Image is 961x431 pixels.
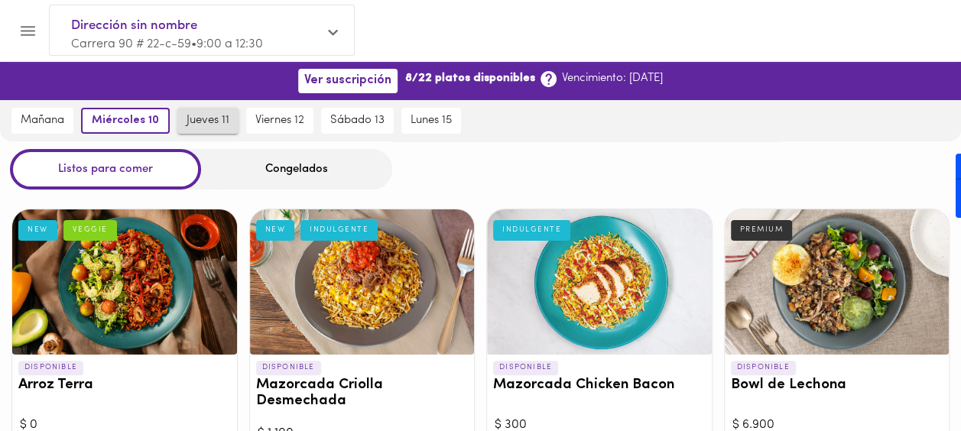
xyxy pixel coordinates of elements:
[731,220,793,240] div: PREMIUM
[401,108,461,134] button: lunes 15
[256,220,295,240] div: NEW
[255,114,304,128] span: viernes 12
[330,114,385,128] span: sábado 13
[10,149,201,190] div: Listos para comer
[562,70,663,86] p: Vencimiento: [DATE]
[493,361,558,374] p: DISPONIBLE
[81,108,170,134] button: miércoles 10
[725,209,950,355] div: Bowl de Lechona
[18,378,231,394] h3: Arroz Terra
[256,361,321,374] p: DISPONIBLE
[493,378,706,394] h3: Mazorcada Chicken Bacon
[18,361,83,374] p: DISPONIBLE
[411,114,452,128] span: lunes 15
[321,108,394,134] button: sábado 13
[21,114,64,128] span: mañana
[177,108,239,134] button: jueves 11
[92,114,159,128] span: miércoles 10
[11,108,73,134] button: mañana
[304,73,391,88] span: Ver suscripción
[246,108,313,134] button: viernes 12
[71,38,263,50] span: Carrera 90 # 22-c-59 • 9:00 a 12:30
[18,220,57,240] div: NEW
[250,209,475,355] div: Mazorcada Criolla Desmechada
[12,209,237,355] div: Arroz Terra
[256,378,469,410] h3: Mazorcada Criolla Desmechada
[872,342,946,416] iframe: Messagebird Livechat Widget
[298,69,398,92] button: Ver suscripción
[487,209,712,355] div: Mazorcada Chicken Bacon
[63,220,117,240] div: VEGGIE
[201,149,392,190] div: Congelados
[187,114,229,128] span: jueves 11
[300,220,378,240] div: INDULGENTE
[731,361,796,374] p: DISPONIBLE
[71,16,317,36] span: Dirección sin nombre
[405,70,535,86] b: 8/22 platos disponibles
[731,378,943,394] h3: Bowl de Lechona
[9,12,47,50] button: Menu
[493,220,570,240] div: INDULGENTE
